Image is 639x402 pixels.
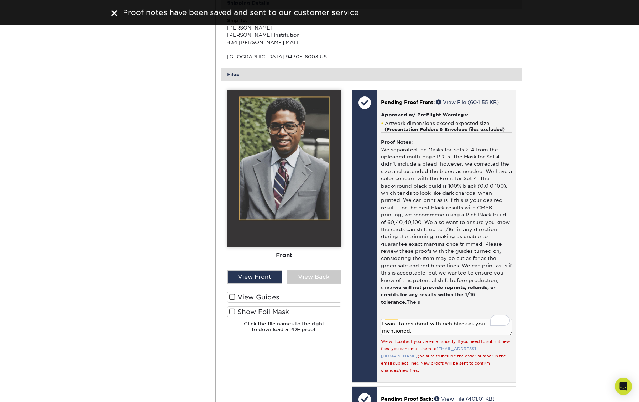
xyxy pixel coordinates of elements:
strong: Proof Notes: [381,139,413,145]
h4: Approved w/ PreFlight Warnings: [381,112,512,118]
img: close [111,10,117,16]
div: Front [227,247,341,263]
label: View Guides [227,292,341,303]
div: We separated the Masks for Sets 2-4 from the uploaded multi-page PDFs. The Mask for Set 4 didn't ... [381,132,512,313]
textarea: To enrich screen reader interactions, please activate Accessibility in Grammarly extension settings [381,319,512,336]
h6: Click the file names to the right to download a PDF proof. [227,321,341,338]
span: Pending Proof Front: [381,99,435,105]
small: We will contact you via email shortly. If you need to submit new files, you can email them to (be... [381,339,510,373]
div: Files [221,68,522,81]
label: Show Foil Mask [227,306,341,317]
b: we will not provide reprints, refunds, or credits for any results within the 1/16" tolerance. [381,284,496,305]
div: Open Intercom Messenger [615,378,632,395]
div: View Front [227,270,282,284]
a: View File (401.01 KB) [434,396,494,402]
a: [EMAIL_ADDRESS][DOMAIN_NAME] [381,346,476,358]
span: Pending Proof Back: [381,396,433,402]
div: [PERSON_NAME] [PERSON_NAME] Institution 434 [PERSON_NAME] MALL [GEOGRAPHIC_DATA] 94305-6003 US [227,17,372,60]
div: View Back [287,270,341,284]
li: Artwork dimensions exceed expected size. [381,120,512,132]
span: Proof notes have been saved and sent to our customer service [123,8,359,17]
a: View File (604.55 KB) [436,99,499,105]
strong: (Presentation Folders & Envelope files excluded) [384,127,505,132]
